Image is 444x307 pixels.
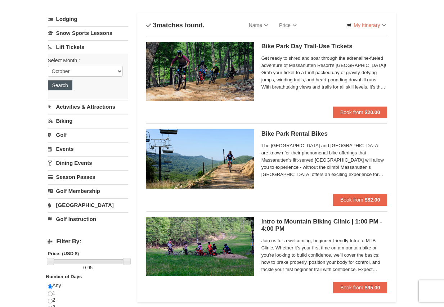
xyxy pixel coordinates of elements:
a: Golf Membership [48,184,128,198]
a: Lodging [48,13,128,26]
a: Golf [48,128,128,141]
strong: Price: (USD $) [48,251,79,256]
label: - [48,264,128,271]
span: Book from [340,197,363,203]
span: Get ready to shred and soar through the adrenaline-fueled adventure of Massanutten Resort's [GEOG... [261,55,387,91]
span: Book from [340,285,363,290]
a: Activities & Attractions [48,100,128,113]
a: [GEOGRAPHIC_DATA] [48,198,128,212]
span: The [GEOGRAPHIC_DATA] and [GEOGRAPHIC_DATA] are known for their phenomenal bike offerings that Ma... [261,142,387,178]
h5: Bike Park Rental Bikes [261,130,387,137]
a: Golf Instruction [48,212,128,226]
strong: $20.00 [365,109,380,115]
span: Book from [340,109,363,115]
h5: Intro to Mountain Biking Clinic | 1:00 PM - 4:00 PM [261,218,387,232]
h4: matches found. [146,22,205,29]
img: 6619923-43-a0aa2a2a.jpg [146,217,254,276]
a: Snow Sports Lessons [48,26,128,40]
span: 95 [88,265,93,270]
a: My Itinerary [342,20,391,31]
strong: $82.00 [365,197,380,203]
strong: $95.00 [365,285,380,290]
button: Search [48,80,72,90]
a: Name [243,18,274,32]
h5: Bike Park Day Trail-Use Tickets [261,43,387,50]
span: 0 [83,265,86,270]
a: Biking [48,114,128,127]
a: Season Passes [48,170,128,184]
a: Dining Events [48,156,128,170]
strong: Number of Days [46,274,82,279]
a: Lift Tickets [48,40,128,54]
button: Book from $20.00 [333,107,387,118]
img: 6619923-15-103d8a09.jpg [146,129,254,188]
label: Select Month : [48,57,123,64]
a: Price [274,18,302,32]
a: Events [48,142,128,155]
span: 3 [153,22,157,29]
button: Book from $82.00 [333,194,387,206]
span: Join us for a welcoming, beginner-friendly Intro to MTB Clinic. Whether it's your first time on a... [261,237,387,273]
button: Book from $95.00 [333,282,387,293]
h4: Filter By: [48,238,128,245]
img: 6619923-14-67e0640e.jpg [146,42,254,101]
